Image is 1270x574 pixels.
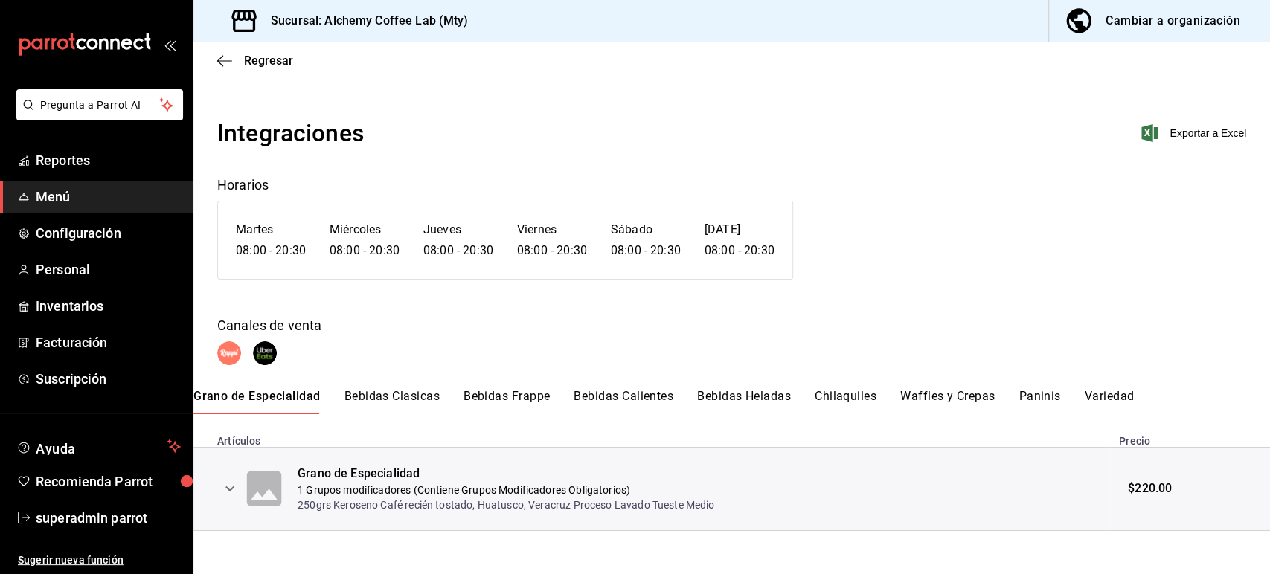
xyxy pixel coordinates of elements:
span: Reportes [36,150,181,170]
button: Bebidas Clasicas [344,389,440,414]
h6: Martes [236,219,306,240]
p: 250grs Keroseno Café recién tostado, Huatusco, Veracruz Proceso Lavado Tueste Medio [298,497,714,512]
h6: 08:00 - 20:30 [705,240,774,261]
button: Chilaquiles [815,389,876,414]
div: Horarios [217,175,1246,195]
span: Inventarios [36,296,181,316]
button: Bebidas Frappe [464,389,550,414]
span: Personal [36,259,181,280]
h6: 08:00 - 20:30 [423,240,493,261]
h6: [DATE] [705,219,774,240]
span: Configuración [36,223,181,243]
button: Exportar a Excel [1144,124,1246,142]
h6: 08:00 - 20:30 [330,240,400,261]
h6: Viernes [517,219,587,240]
h6: Jueves [423,219,493,240]
h6: 08:00 - 20:30 [517,240,587,261]
span: superadmin parrot [36,508,181,528]
h6: 08:00 - 20:30 [611,240,681,261]
div: Canales de venta [217,315,1246,335]
span: $220.00 [1128,480,1172,497]
th: Precio [1110,426,1270,448]
div: Grano de Especialidad [298,465,714,483]
div: scrollable menu categories [193,389,1270,414]
span: Pregunta a Parrot AI [40,97,160,113]
button: Variedad [1085,389,1135,414]
button: Grano de Especialidad [193,389,321,414]
span: Regresar [244,54,293,68]
span: Menú [36,187,181,207]
span: Facturación [36,332,181,352]
span: Suscripción [36,369,181,389]
button: Bebidas Calientes [574,389,673,414]
th: Artículos [193,426,1110,448]
a: Pregunta a Parrot AI [10,108,183,123]
div: Cambiar a organización [1106,10,1240,31]
button: expand row [217,476,243,501]
button: Pregunta a Parrot AI [16,89,183,120]
button: open_drawer_menu [164,39,176,51]
h3: Sucursal: Alchemy Coffee Lab (Mty) [259,12,468,30]
h6: Miércoles [330,219,400,240]
button: Bebidas Heladas [697,389,791,414]
span: Sugerir nueva función [18,552,181,568]
h6: 08:00 - 20:30 [236,240,306,261]
p: 1 Grupos modificadores (Contiene Grupos Modificadores Obligatorios) [298,483,714,497]
button: Waffles y Crepas [900,389,995,414]
h6: Sábado [611,219,681,240]
div: Integraciones [217,115,365,151]
span: Ayuda [36,437,161,455]
button: Regresar [217,54,293,68]
button: Paninis [1019,389,1060,414]
span: Recomienda Parrot [36,471,181,491]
